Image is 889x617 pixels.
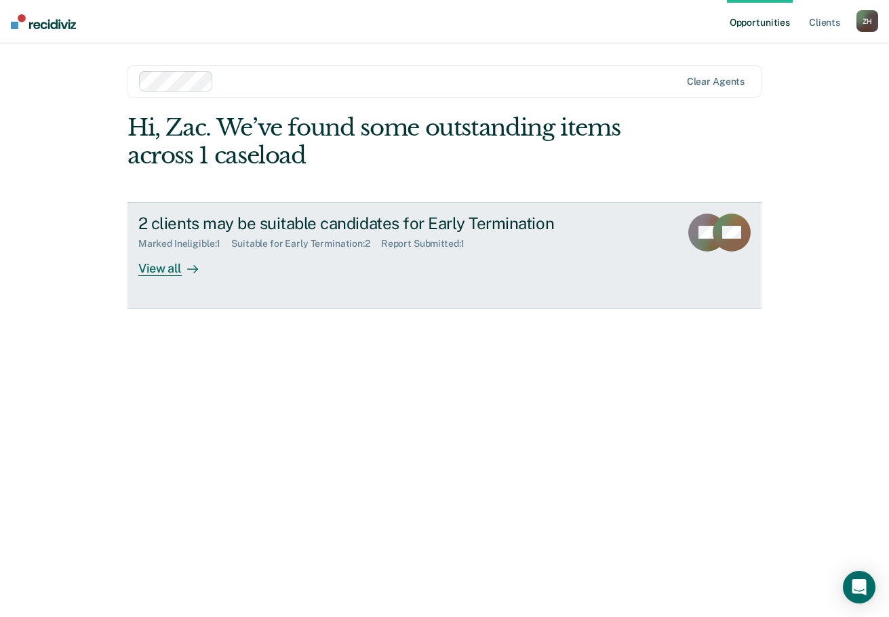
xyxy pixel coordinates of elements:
div: Hi, Zac. We’ve found some outstanding items across 1 caseload [127,114,635,170]
div: Z H [856,10,878,32]
div: Report Submitted : 1 [381,238,476,250]
button: ZH [856,10,878,32]
div: Marked Ineligible : 1 [138,238,231,250]
img: Recidiviz [11,14,76,29]
div: Suitable for Early Termination : 2 [231,238,381,250]
a: 2 clients may be suitable candidates for Early TerminationMarked Ineligible:1Suitable for Early T... [127,202,762,309]
div: Open Intercom Messenger [843,571,875,603]
div: View all [138,250,214,276]
div: Clear agents [687,76,745,87]
div: 2 clients may be suitable candidates for Early Termination [138,214,614,233]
